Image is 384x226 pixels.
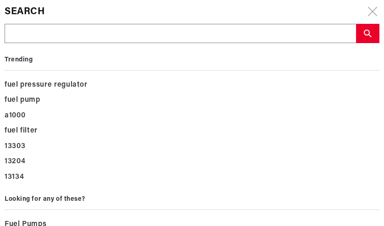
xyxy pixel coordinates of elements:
[5,24,356,44] input: Search by Part Number, Category or Keyword
[5,93,379,108] div: fuel pump
[5,108,379,124] div: a1000
[5,56,33,63] b: Trending
[5,139,379,154] div: 13303
[5,5,379,19] div: Search
[5,77,379,93] div: fuel pressure regulator
[5,123,379,139] div: fuel filter
[5,170,379,185] div: 13134
[5,196,85,203] b: Looking for any of these?
[356,24,379,43] button: search button
[5,154,379,170] div: 13204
